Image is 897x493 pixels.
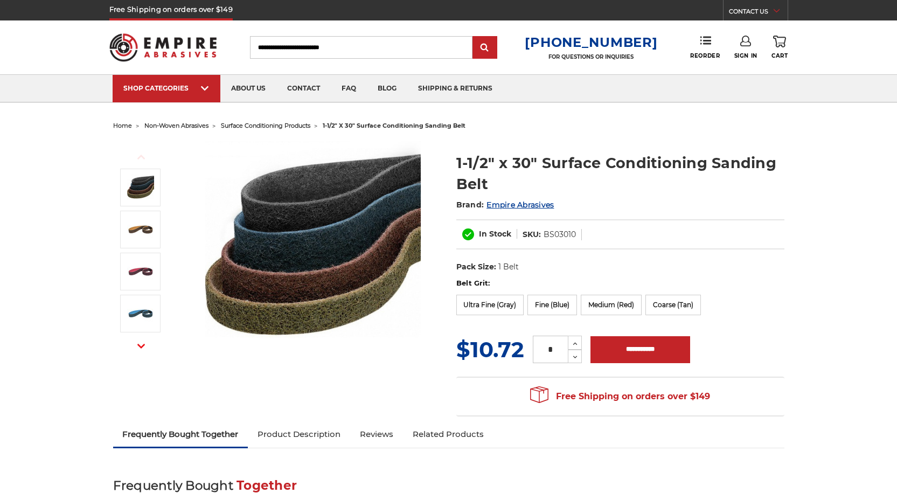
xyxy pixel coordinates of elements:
[127,174,154,201] img: 1.5"x30" Surface Conditioning Sanding Belts
[127,300,154,327] img: 1-1/2" x 30" Blue Surface Conditioning Belt
[771,36,788,59] a: Cart
[113,422,248,446] a: Frequently Bought Together
[127,216,154,243] img: 1-1/2" x 30" Tan Surface Conditioning Belt
[403,422,493,446] a: Related Products
[690,52,720,59] span: Reorder
[123,84,210,92] div: SHOP CATEGORIES
[456,261,496,273] dt: Pack Size:
[331,75,367,102] a: faq
[456,336,524,363] span: $10.72
[113,478,233,493] span: Frequently Bought
[734,52,757,59] span: Sign In
[525,53,657,60] p: FOR QUESTIONS OR INQUIRIES
[530,386,710,407] span: Free Shipping on orders over $149
[525,34,657,50] a: [PHONE_NUMBER]
[128,335,154,358] button: Next
[456,278,784,289] label: Belt Grit:
[221,122,310,129] a: surface conditioning products
[479,229,511,239] span: In Stock
[544,229,576,240] dd: BS03010
[407,75,503,102] a: shipping & returns
[771,52,788,59] span: Cart
[113,122,132,129] a: home
[144,122,208,129] a: non-woven abrasives
[237,478,297,493] span: Together
[276,75,331,102] a: contact
[367,75,407,102] a: blog
[109,26,217,68] img: Empire Abrasives
[486,200,554,210] a: Empire Abrasives
[456,152,784,195] h1: 1-1/2" x 30" Surface Conditioning Sanding Belt
[456,200,484,210] span: Brand:
[323,122,465,129] span: 1-1/2" x 30" surface conditioning sanding belt
[498,261,519,273] dd: 1 Belt
[474,37,496,59] input: Submit
[205,141,421,356] img: 1.5"x30" Surface Conditioning Sanding Belts
[523,229,541,240] dt: SKU:
[350,422,403,446] a: Reviews
[127,258,154,285] img: 1-1/2" x 30" Red Surface Conditioning Belt
[729,5,788,20] a: CONTACT US
[220,75,276,102] a: about us
[690,36,720,59] a: Reorder
[128,145,154,169] button: Previous
[248,422,350,446] a: Product Description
